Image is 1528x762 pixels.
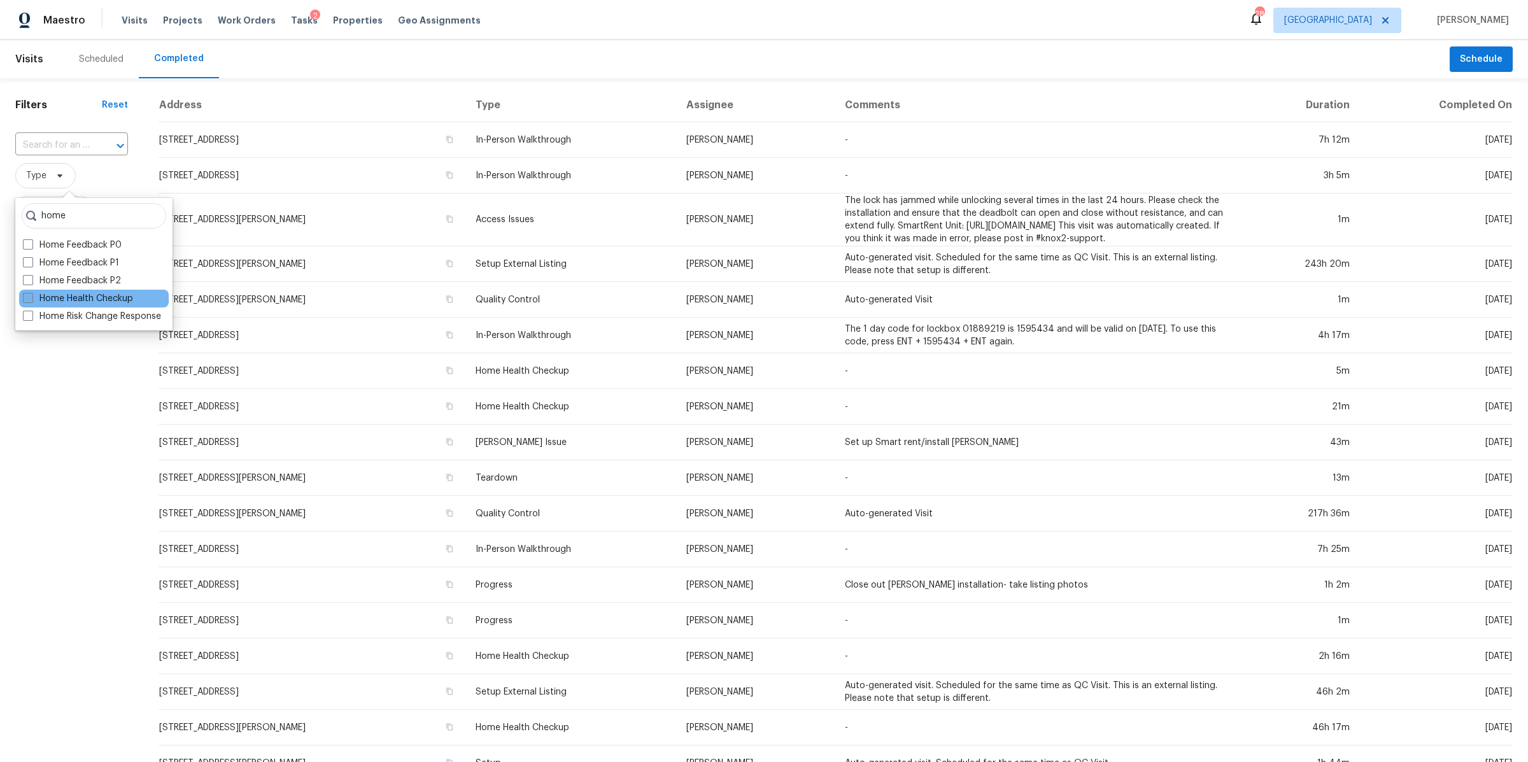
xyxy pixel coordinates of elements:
td: [STREET_ADDRESS] [159,389,465,425]
label: Home Feedback P2 [23,274,121,287]
td: 243h 20m [1241,246,1360,282]
td: [DATE] [1360,532,1513,567]
td: [PERSON_NAME] [676,425,835,460]
button: Copy Address [444,507,455,519]
h1: Filters [15,99,102,111]
td: [STREET_ADDRESS] [159,674,465,710]
td: [PERSON_NAME] [676,567,835,603]
td: 1m [1241,282,1360,318]
th: Address [159,88,465,122]
td: [PERSON_NAME] [676,122,835,158]
td: 217h 36m [1241,496,1360,532]
td: 1h 2m [1241,567,1360,603]
td: [STREET_ADDRESS][PERSON_NAME] [159,194,465,246]
td: [PERSON_NAME] [676,460,835,496]
td: [STREET_ADDRESS] [159,158,465,194]
td: In-Person Walkthrough [465,158,676,194]
td: - [835,603,1241,639]
td: Home Health Checkup [465,389,676,425]
span: Schedule [1460,52,1503,67]
button: Copy Address [444,650,455,661]
td: [DATE] [1360,353,1513,389]
button: Copy Address [444,686,455,697]
td: [DATE] [1360,639,1513,674]
td: [STREET_ADDRESS] [159,318,465,353]
button: Copy Address [444,134,455,145]
button: Schedule [1450,46,1513,73]
span: Visits [122,14,148,27]
td: - [835,158,1241,194]
td: 46h 2m [1241,674,1360,710]
span: Maestro [43,14,85,27]
button: Copy Address [444,169,455,181]
button: Copy Address [444,721,455,733]
td: [PERSON_NAME] [676,282,835,318]
button: Copy Address [444,543,455,554]
td: [STREET_ADDRESS] [159,639,465,674]
td: The 1 day code for lockbox 01889219 is 1595434 and will be valid on [DATE]. To use this code, pre... [835,318,1241,353]
td: Home Health Checkup [465,639,676,674]
td: [PERSON_NAME] [676,318,835,353]
td: [STREET_ADDRESS][PERSON_NAME] [159,710,465,745]
td: - [835,639,1241,674]
td: [STREET_ADDRESS] [159,425,465,460]
td: Home Health Checkup [465,710,676,745]
td: In-Person Walkthrough [465,318,676,353]
td: Auto-generated Visit [835,282,1241,318]
td: [DATE] [1360,389,1513,425]
td: [DATE] [1360,122,1513,158]
span: Geo Assignments [398,14,481,27]
td: - [835,122,1241,158]
button: Copy Address [444,472,455,483]
td: [DATE] [1360,710,1513,745]
td: Setup External Listing [465,246,676,282]
td: - [835,460,1241,496]
td: 4h 17m [1241,318,1360,353]
th: Type [465,88,676,122]
td: - [835,710,1241,745]
td: 21m [1241,389,1360,425]
th: Comments [835,88,1241,122]
td: 7h 12m [1241,122,1360,158]
td: In-Person Walkthrough [465,122,676,158]
td: [STREET_ADDRESS][PERSON_NAME] [159,496,465,532]
td: 1m [1241,603,1360,639]
td: Close out [PERSON_NAME] installation- take listing photos [835,567,1241,603]
span: Work Orders [218,14,276,27]
td: [PERSON_NAME] [676,496,835,532]
td: 13m [1241,460,1360,496]
td: [STREET_ADDRESS][PERSON_NAME] [159,282,465,318]
td: [PERSON_NAME] [676,710,835,745]
span: Tasks [291,16,318,25]
td: [PERSON_NAME] [676,389,835,425]
td: [PERSON_NAME] Issue [465,425,676,460]
div: 2 [310,10,320,22]
td: [PERSON_NAME] [676,158,835,194]
td: Auto-generated visit. Scheduled for the same time as QC Visit. This is an external listing. Pleas... [835,674,1241,710]
td: 43m [1241,425,1360,460]
td: [STREET_ADDRESS] [159,603,465,639]
button: Open [111,137,129,155]
td: [DATE] [1360,496,1513,532]
td: [DATE] [1360,567,1513,603]
td: [PERSON_NAME] [676,194,835,246]
td: The lock has jammed while unlocking several times in the last 24 hours. Please check the installa... [835,194,1241,246]
td: [STREET_ADDRESS][PERSON_NAME] [159,460,465,496]
div: Scheduled [79,53,124,66]
button: Copy Address [444,614,455,626]
div: 28 [1255,8,1264,20]
td: Auto-generated visit. Scheduled for the same time as QC Visit. This is an external listing. Pleas... [835,246,1241,282]
td: 3h 5m [1241,158,1360,194]
th: Duration [1241,88,1360,122]
td: - [835,389,1241,425]
td: [DATE] [1360,603,1513,639]
td: Teardown [465,460,676,496]
td: Progress [465,603,676,639]
span: Projects [163,14,202,27]
label: Home Feedback P1 [23,257,119,269]
span: [PERSON_NAME] [1432,14,1509,27]
td: [STREET_ADDRESS] [159,353,465,389]
span: Type [26,169,46,182]
td: [PERSON_NAME] [676,639,835,674]
button: Copy Address [444,293,455,305]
